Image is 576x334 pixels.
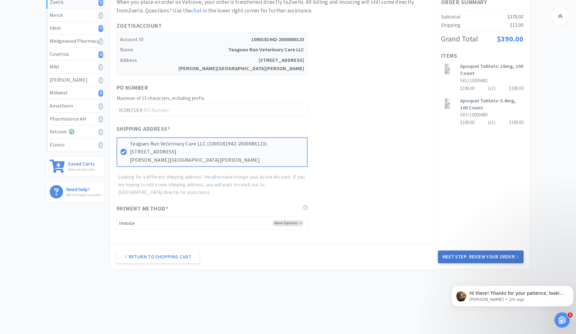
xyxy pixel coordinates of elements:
span: 1 [567,312,572,317]
a: Vetcove0 [46,125,105,138]
iframe: Intercom notifications message [449,272,576,317]
div: [PERSON_NAME] [50,76,102,84]
h5: Account ID [120,34,304,45]
p: We're happy to assist! [66,192,101,198]
span: Maximum of 15 characters, including prefix. [117,95,205,101]
div: Elanco [50,141,102,149]
a: here [215,174,225,180]
i: 0 [98,38,103,45]
div: $189.00 [509,119,523,126]
a: Pharmsource AH0 [46,113,105,126]
h5: Address [120,55,304,73]
i: 0 [98,116,103,123]
h5: Name [120,45,304,55]
strong: [STREET_ADDRESS] [PERSON_NAME][GEOGRAPHIC_DATA][PERSON_NAME] [178,56,304,72]
a: Wedgewood Pharmacy0 [46,35,105,48]
input: PO Number [117,104,308,116]
strong: Teagues Run Veterinary Care LLC [228,46,304,54]
p: [STREET_ADDRESS] [130,148,304,156]
div: (x 1 ) [488,119,495,126]
div: Midwest [50,89,102,97]
span: Payment Method * [117,204,168,213]
h1: Zoetis Account [117,21,308,31]
div: $189.00 [460,85,523,92]
span: PO Number [117,83,148,93]
a: Idexx7 [46,22,105,35]
img: 71ad50c2786d45f8bcf811f396c007df_295886.png [441,63,454,75]
i: 0 [98,142,103,149]
i: 0 [98,77,103,84]
strong: 1000181942-2000086123 [251,35,304,44]
a: Midwest2 [46,86,105,100]
i: 2 [98,90,103,97]
div: $189.00 [509,85,523,92]
a: Covetrus3 [46,48,105,61]
a: MWI0 [46,61,105,74]
div: $189.00 [460,119,523,126]
div: Covetrus [50,50,102,58]
a: Amatheon0 [46,100,105,113]
i: 0 [98,103,103,110]
span: SKU: 10009492 [460,78,487,84]
iframe: Intercom live chat [554,312,570,328]
span: $390.00 [497,34,523,44]
i: 7 [98,25,103,32]
a: Return to Shopping Cart [117,250,199,263]
a: [PERSON_NAME]0 [46,74,105,87]
i: 0 [98,129,103,136]
span: VC0MZUER [117,104,144,116]
div: Pharmsource AH [50,115,102,123]
span: SKU: 10009490 [460,112,487,118]
span: Shipping Address * [117,124,170,134]
i: 0 [98,64,103,71]
div: (x 1 ) [488,85,495,92]
h3: Apoquel Tablets: 16mg, 100 Count [460,63,523,77]
div: Idexx [50,24,102,32]
p: Looking for a different shipping address? Head and change your Active Account. If you are hoping ... [118,173,308,196]
div: Merck [50,11,102,19]
div: Amatheon [50,102,102,110]
div: Subtotal [441,13,460,21]
div: Wedgewood Pharmacy [50,37,102,45]
h6: Saved Carts [68,160,95,166]
div: MWI [50,63,102,71]
a: Saved CartsView saved carts [46,156,105,177]
p: Teagues Run Veterinary Care LLC (1000181942-2000086123) [130,140,304,148]
i: 0 [98,12,103,19]
div: Vetcove [50,128,102,136]
p: [PERSON_NAME][GEOGRAPHIC_DATA][PERSON_NAME] [130,156,304,164]
i: 3 [98,51,103,58]
span: $378.00 [508,13,523,20]
h3: Apoquel Tablets: 5.4mg, 100 Count [460,97,523,111]
h1: Items [441,51,523,61]
div: Grand Total [441,33,478,45]
a: Elanco0 [46,138,105,151]
img: 9c3197e9e08541d18081ce22d21a6332_295597.png [441,97,454,110]
p: View saved carts [68,166,95,172]
h6: Need help? [66,185,101,192]
a: chat [191,7,202,14]
div: Shipping [441,21,460,29]
button: Next Step: Review Your Order [438,250,523,263]
span: $12.00 [510,22,523,28]
a: Merck0 [46,9,105,22]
